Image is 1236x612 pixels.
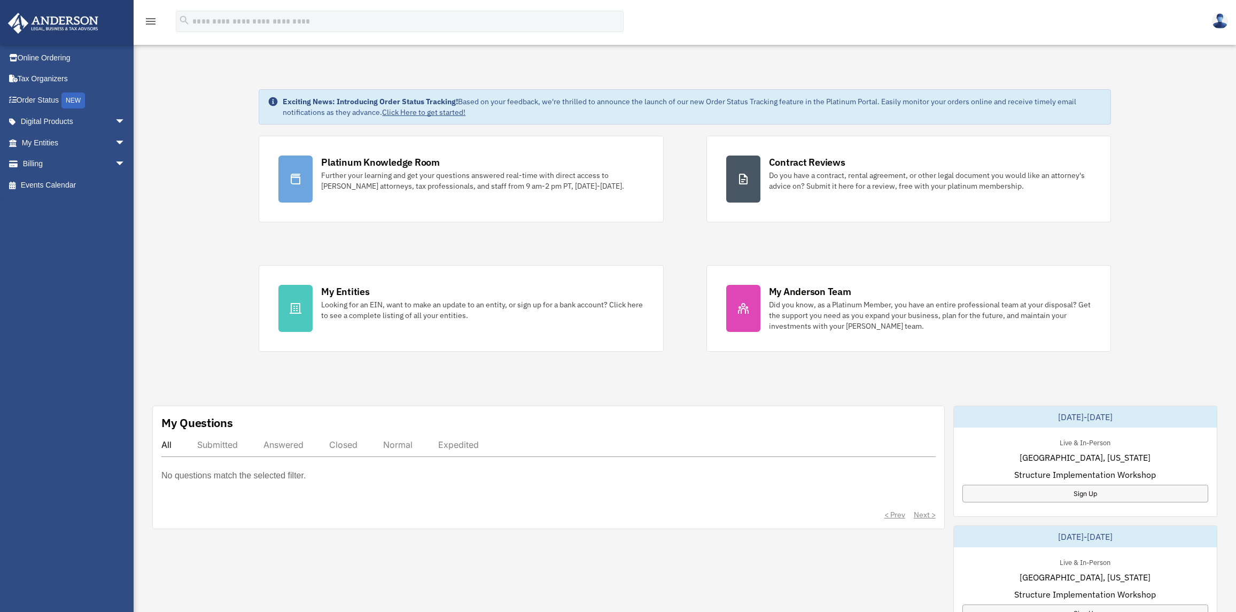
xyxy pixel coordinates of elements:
[769,156,845,169] div: Contract Reviews
[115,111,136,133] span: arrow_drop_down
[283,96,1101,118] div: Based on your feedback, we're thrilled to announce the launch of our new Order Status Tracking fe...
[5,13,102,34] img: Anderson Advisors Platinum Portal
[706,265,1111,352] a: My Anderson Team Did you know, as a Platinum Member, you have an entire professional team at your...
[438,439,479,450] div: Expedited
[1051,436,1119,447] div: Live & In-Person
[321,170,643,191] div: Further your learning and get your questions answered real-time with direct access to [PERSON_NAM...
[1020,451,1151,464] span: [GEOGRAPHIC_DATA], [US_STATE]
[144,19,157,28] a: menu
[1014,588,1156,601] span: Structure Implementation Workshop
[321,299,643,321] div: Looking for an EIN, want to make an update to an entity, or sign up for a bank account? Click her...
[161,439,172,450] div: All
[7,132,142,153] a: My Entitiesarrow_drop_down
[115,132,136,154] span: arrow_drop_down
[962,485,1208,502] a: Sign Up
[61,92,85,109] div: NEW
[1212,13,1228,29] img: User Pic
[115,153,136,175] span: arrow_drop_down
[7,68,142,90] a: Tax Organizers
[263,439,304,450] div: Answered
[1020,571,1151,584] span: [GEOGRAPHIC_DATA], [US_STATE]
[7,111,142,133] a: Digital Productsarrow_drop_down
[769,170,1091,191] div: Do you have a contract, rental agreement, or other legal document you would like an attorney's ad...
[7,89,142,111] a: Order StatusNEW
[1014,468,1156,481] span: Structure Implementation Workshop
[1051,556,1119,567] div: Live & In-Person
[7,47,142,68] a: Online Ordering
[383,439,413,450] div: Normal
[954,406,1217,428] div: [DATE]-[DATE]
[954,526,1217,547] div: [DATE]-[DATE]
[7,174,142,196] a: Events Calendar
[769,299,1091,331] div: Did you know, as a Platinum Member, you have an entire professional team at your disposal? Get th...
[144,15,157,28] i: menu
[178,14,190,26] i: search
[382,107,465,117] a: Click Here to get started!
[329,439,357,450] div: Closed
[321,156,440,169] div: Platinum Knowledge Room
[321,285,369,298] div: My Entities
[161,415,233,431] div: My Questions
[161,468,306,483] p: No questions match the selected filter.
[197,439,238,450] div: Submitted
[259,136,663,222] a: Platinum Knowledge Room Further your learning and get your questions answered real-time with dire...
[769,285,851,298] div: My Anderson Team
[7,153,142,175] a: Billingarrow_drop_down
[259,265,663,352] a: My Entities Looking for an EIN, want to make an update to an entity, or sign up for a bank accoun...
[283,97,458,106] strong: Exciting News: Introducing Order Status Tracking!
[706,136,1111,222] a: Contract Reviews Do you have a contract, rental agreement, or other legal document you would like...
